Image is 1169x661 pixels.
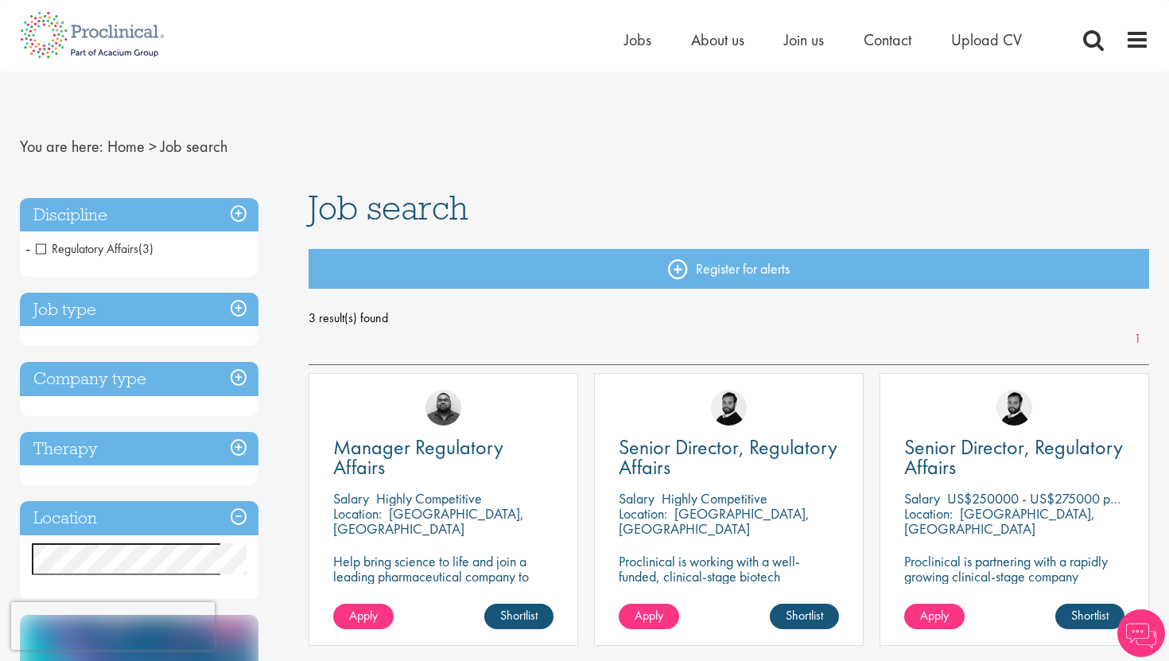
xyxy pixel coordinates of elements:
[161,136,227,157] span: Job search
[864,29,911,50] a: Contact
[904,434,1123,480] span: Senior Director, Regulatory Affairs
[484,604,553,629] a: Shortlist
[349,607,378,624] span: Apply
[947,489,1160,507] p: US$250000 - US$275000 per annum
[1126,330,1149,348] a: 1
[619,489,654,507] span: Salary
[904,489,940,507] span: Salary
[333,504,382,523] span: Location:
[920,607,949,624] span: Apply
[904,554,1124,614] p: Proclinical is partnering with a rapidly growing clinical-stage company advancing a high-potentia...
[951,29,1022,50] a: Upload CV
[1117,609,1165,657] img: Chatbot
[425,390,461,426] img: Ashley Bennett
[904,504,953,523] span: Location:
[309,186,468,229] span: Job search
[619,604,679,629] a: Apply
[1055,604,1124,629] a: Shortlist
[138,240,153,257] span: (3)
[20,198,258,232] h3: Discipline
[20,432,258,466] h3: Therapy
[333,554,553,629] p: Help bring science to life and join a leading pharmaceutical company to play a key role in delive...
[20,501,258,535] h3: Location
[770,604,839,629] a: Shortlist
[904,504,1095,538] p: [GEOGRAPHIC_DATA], [GEOGRAPHIC_DATA]
[619,434,837,480] span: Senior Director, Regulatory Affairs
[996,390,1032,426] img: Nick Walker
[149,136,157,157] span: >
[333,504,524,538] p: [GEOGRAPHIC_DATA], [GEOGRAPHIC_DATA]
[11,602,215,650] iframe: reCAPTCHA
[333,437,553,477] a: Manager Regulatory Affairs
[20,136,103,157] span: You are here:
[662,489,767,507] p: Highly Competitive
[376,489,482,507] p: Highly Competitive
[333,489,369,507] span: Salary
[25,236,30,260] span: -
[333,434,503,480] span: Manager Regulatory Affairs
[44,259,165,276] span: Senior/Director & VP
[333,604,394,629] a: Apply
[711,390,747,426] img: Nick Walker
[619,504,810,538] p: [GEOGRAPHIC_DATA], [GEOGRAPHIC_DATA]
[904,437,1124,477] a: Senior Director, Regulatory Affairs
[784,29,824,50] a: Join us
[619,554,839,629] p: Proclinical is working with a well-funded, clinical-stage biotech developing transformative thera...
[36,240,153,257] span: Regulatory Affairs
[619,437,839,477] a: Senior Director, Regulatory Affairs
[635,607,663,624] span: Apply
[20,362,258,396] h3: Company type
[904,604,965,629] a: Apply
[165,259,180,276] span: (3)
[619,504,667,523] span: Location:
[107,136,145,157] a: breadcrumb link
[20,293,258,327] h3: Job type
[309,249,1150,289] a: Register for alerts
[309,306,1150,330] span: 3 result(s) found
[44,259,180,276] span: Senior/Director & VP
[624,29,651,50] a: Jobs
[36,240,138,257] span: Regulatory Affairs
[691,29,744,50] a: About us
